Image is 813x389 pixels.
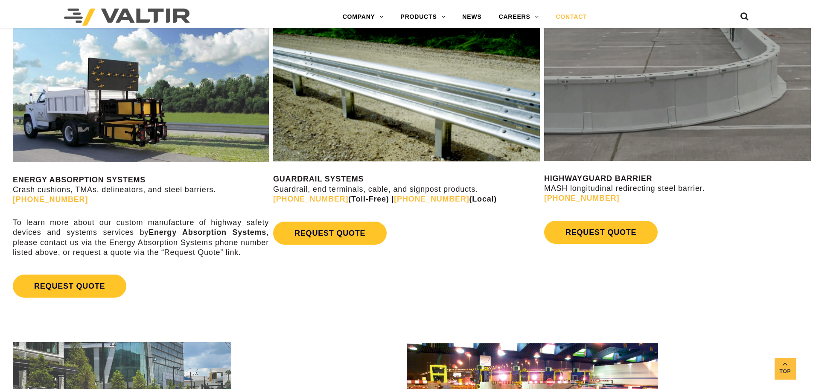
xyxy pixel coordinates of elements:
[394,195,469,203] a: [PHONE_NUMBER]
[273,195,348,203] a: [PHONE_NUMBER]
[775,367,796,377] span: Top
[13,175,146,184] strong: ENERGY ABSORPTION SYSTEMS
[13,195,88,204] a: [PHONE_NUMBER]
[544,221,658,244] a: REQUEST QUOTE
[64,9,190,26] img: Valtir
[775,358,796,380] a: Top
[544,194,619,202] a: [PHONE_NUMBER]
[13,175,269,205] p: Crash cushions, TMAs, delineators, and steel barriers.
[544,174,652,183] strong: HIGHWAYGUARD BARRIER
[273,222,387,245] a: REQUEST QUOTE
[392,9,454,26] a: PRODUCTS
[544,27,811,161] img: Radius-Barrier-Section-Highwayguard3
[273,175,364,183] strong: GUARDRAIL SYSTEMS
[273,174,540,204] p: Guardrail, end terminals, cable, and signpost products.
[544,174,811,204] p: MASH longitudinal redirecting steel barrier.
[490,9,548,26] a: CAREERS
[273,27,540,161] img: Guardrail Contact Us Page Image
[13,218,269,258] p: To learn more about our custom manufacture of highway safety devices and systems services by , pl...
[13,27,269,162] img: SS180M Contact Us Page Image
[13,275,126,298] a: REQUEST QUOTE
[547,9,595,26] a: CONTACT
[334,9,392,26] a: COMPANY
[273,195,497,203] strong: (Toll-Free) | (Local)
[454,9,490,26] a: NEWS
[149,228,266,237] strong: Energy Absorption Systems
